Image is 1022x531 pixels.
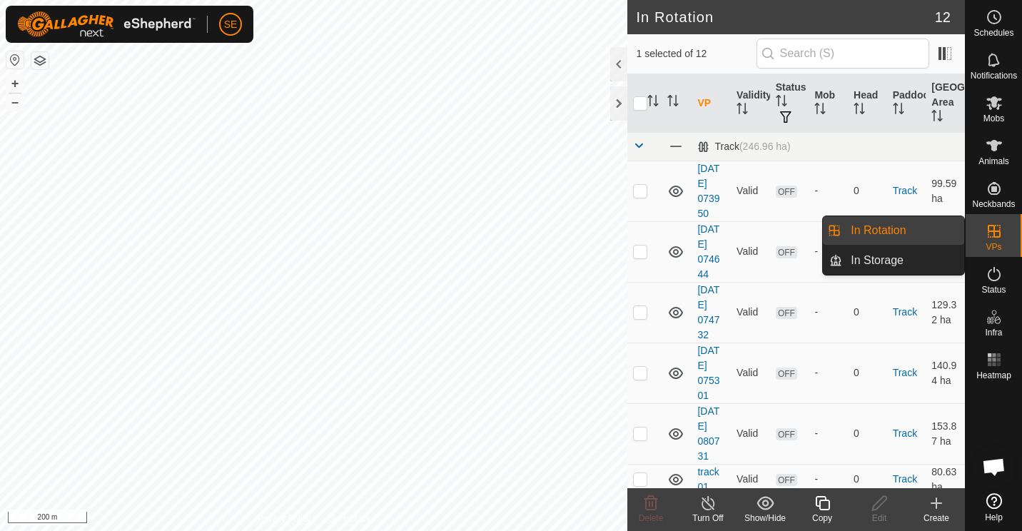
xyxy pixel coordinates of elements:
[814,426,842,441] div: -
[935,6,951,28] span: 12
[639,513,664,523] span: Delete
[814,472,842,487] div: -
[926,403,965,464] td: 153.87 ha
[848,161,887,221] td: 0
[814,244,842,259] div: -
[978,157,1009,166] span: Animals
[985,513,1003,522] span: Help
[981,285,1006,294] span: Status
[776,307,797,319] span: OFF
[697,466,719,492] a: track 01
[966,487,1022,527] a: Help
[757,39,929,69] input: Search (S)
[908,512,965,525] div: Create
[814,305,842,320] div: -
[823,216,964,245] li: In Rotation
[17,11,196,37] img: Gallagher Logo
[893,473,917,485] a: Track
[986,243,1001,251] span: VPs
[731,74,770,133] th: Validity
[737,105,748,116] p-sorticon: Activate to sort
[6,93,24,111] button: –
[6,75,24,92] button: +
[926,282,965,343] td: 129.32 ha
[776,97,787,108] p-sorticon: Activate to sort
[776,246,797,258] span: OFF
[893,306,917,318] a: Track
[848,74,887,133] th: Head
[697,405,719,462] a: [DATE] 080731
[848,343,887,403] td: 0
[848,403,887,464] td: 0
[770,74,809,133] th: Status
[814,365,842,380] div: -
[983,114,1004,123] span: Mobs
[926,161,965,221] td: 99.59 ha
[776,186,797,198] span: OFF
[636,9,934,26] h2: In Rotation
[697,223,719,280] a: [DATE] 074644
[692,74,731,133] th: VP
[931,112,943,123] p-sorticon: Activate to sort
[731,221,770,282] td: Valid
[776,474,797,486] span: OFF
[854,105,865,116] p-sorticon: Activate to sort
[731,343,770,403] td: Valid
[851,512,908,525] div: Edit
[926,464,965,495] td: 80.63 ha
[842,216,964,245] a: In Rotation
[731,161,770,221] td: Valid
[636,46,756,61] span: 1 selected of 12
[809,74,848,133] th: Mob
[823,246,964,275] li: In Storage
[731,403,770,464] td: Valid
[971,71,1017,80] span: Notifications
[851,222,906,239] span: In Rotation
[893,105,904,116] p-sorticon: Activate to sort
[328,512,370,525] a: Contact Us
[814,105,826,116] p-sorticon: Activate to sort
[985,328,1002,337] span: Infra
[893,185,917,196] a: Track
[973,445,1016,488] a: Open chat
[697,284,719,340] a: [DATE] 074732
[973,29,1013,37] span: Schedules
[31,52,49,69] button: Map Layers
[739,141,791,152] span: (246.96 ha)
[776,428,797,440] span: OFF
[842,246,964,275] a: In Storage
[258,512,311,525] a: Privacy Policy
[776,368,797,380] span: OFF
[667,97,679,108] p-sorticon: Activate to sort
[737,512,794,525] div: Show/Hide
[647,97,659,108] p-sorticon: Activate to sort
[848,282,887,343] td: 0
[926,74,965,133] th: [GEOGRAPHIC_DATA] Area
[976,371,1011,380] span: Heatmap
[794,512,851,525] div: Copy
[6,51,24,69] button: Reset Map
[731,464,770,495] td: Valid
[731,282,770,343] td: Valid
[926,343,965,403] td: 140.94 ha
[887,74,926,133] th: Paddock
[851,252,904,269] span: In Storage
[224,17,238,32] span: SE
[848,464,887,495] td: 0
[814,183,842,198] div: -
[893,428,917,439] a: Track
[972,200,1015,208] span: Neckbands
[679,512,737,525] div: Turn Off
[697,163,719,219] a: [DATE] 073950
[697,141,790,153] div: Track
[893,367,917,378] a: Track
[697,345,719,401] a: [DATE] 075301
